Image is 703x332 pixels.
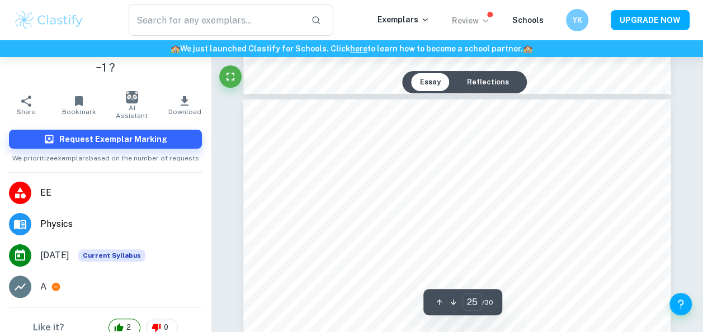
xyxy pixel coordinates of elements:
input: Search for any exemplars... [129,4,303,36]
button: Fullscreen [219,65,242,88]
p: Review [452,15,490,27]
span: 🏫 [523,44,532,53]
button: Bookmark [53,89,105,121]
span: Physics [40,217,202,231]
button: Essay [411,73,450,91]
span: EE [40,186,202,200]
span: AI Assistant [112,104,152,120]
button: UPGRADE NOW [611,10,690,30]
div: This exemplar is based on the current syllabus. Feel free to refer to it for inspiration/ideas wh... [78,249,145,262]
img: AI Assistant [126,91,138,103]
p: Exemplars [378,13,430,26]
h6: Request Exemplar Marking [59,133,167,145]
span: We prioritize exemplars based on the number of requests [12,149,199,163]
button: Download [158,89,211,121]
span: [DATE] [40,249,69,262]
h6: YK [571,14,584,26]
span: / 30 [482,297,493,307]
span: Current Syllabus [78,249,145,262]
span: Bookmark [62,108,96,116]
button: Help and Feedback [669,293,692,315]
h6: We just launched Clastify for Schools. Click to learn how to become a school partner. [2,42,701,55]
button: AI Assistant [106,89,158,121]
span: 🏫 [171,44,180,53]
a: Schools [512,16,544,25]
img: Clastify logo [13,9,84,31]
button: Request Exemplar Marking [9,130,202,149]
span: Download [168,108,201,116]
button: YK [566,9,588,31]
button: Reflections [458,73,518,91]
span: Share [17,108,36,116]
p: A [40,280,46,293]
a: here [350,44,367,53]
